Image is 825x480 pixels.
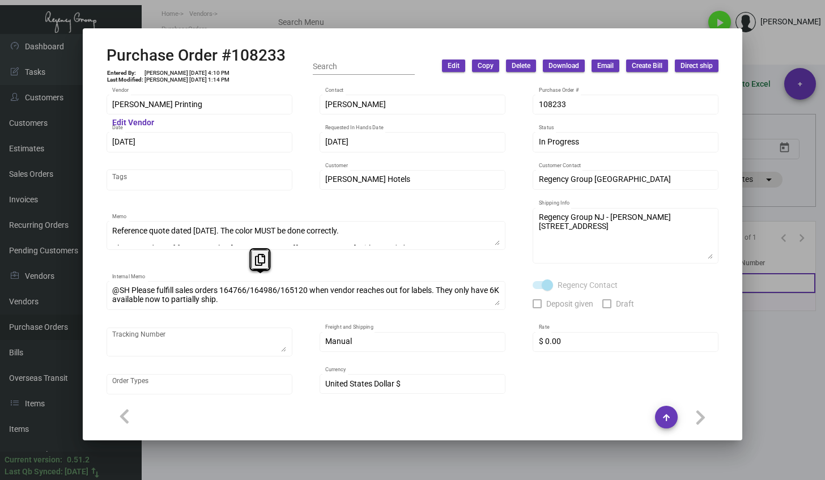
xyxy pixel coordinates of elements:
span: Edit [448,61,460,71]
td: Entered By: [107,70,144,77]
td: [PERSON_NAME] [DATE] 1:14 PM [144,77,230,83]
button: Download [543,60,585,72]
span: Email [597,61,614,71]
button: Email [592,60,619,72]
span: Regency Contact [558,278,618,292]
td: Last Modified: [107,77,144,83]
span: Draft [616,297,634,311]
button: Edit [442,60,465,72]
span: In Progress [539,137,579,146]
button: Copy [472,60,499,72]
span: Direct ship [681,61,713,71]
span: Download [548,61,579,71]
span: Delete [512,61,530,71]
i: Copy [255,254,265,266]
button: Create Bill [626,60,668,72]
div: Last Qb Synced: [DATE] [5,466,88,478]
span: Create Bill [632,61,662,71]
span: Copy [478,61,494,71]
div: Current version: [5,454,62,466]
span: Manual [325,337,352,346]
h2: Purchase Order #108233 [107,46,286,65]
span: Deposit given [546,297,593,311]
td: [PERSON_NAME] [DATE] 4:10 PM [144,70,230,77]
button: Direct ship [675,60,718,72]
div: 0.51.2 [67,454,90,466]
button: Delete [506,60,536,72]
mat-hint: Edit Vendor [112,118,154,128]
